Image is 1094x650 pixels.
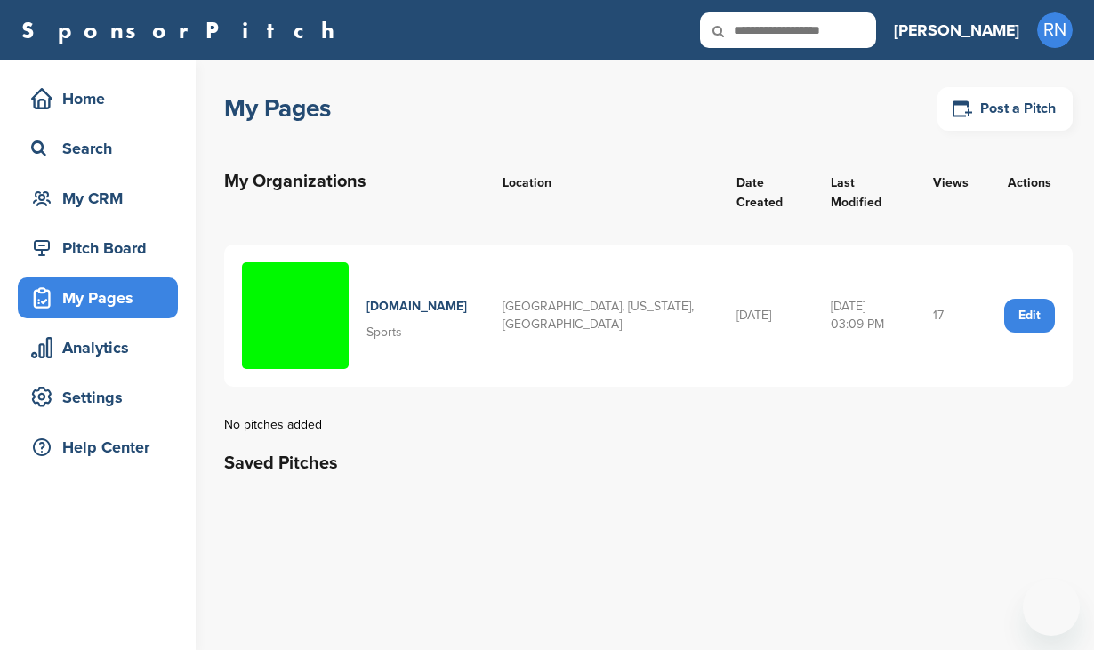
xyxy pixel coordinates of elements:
th: Location [485,149,719,230]
span: RN [1037,12,1073,48]
td: 17 [915,245,986,387]
th: Last Modified [813,149,915,230]
a: SponsorPitch [21,19,346,42]
div: Home [27,83,178,115]
a: [PERSON_NAME] [894,11,1019,50]
div: Pitch Board [27,232,178,264]
th: Views [915,149,986,230]
td: [DATE] 03:09 PM [813,245,915,387]
iframe: Button to launch messaging window [1023,579,1080,636]
th: Actions [986,149,1073,230]
h2: Saved Pitches [224,449,1073,477]
a: Help Center [18,427,178,468]
div: Search [27,132,178,165]
h3: [PERSON_NAME] [894,18,1019,43]
a: Home [18,78,178,119]
td: [GEOGRAPHIC_DATA], [US_STATE], [GEOGRAPHIC_DATA] [485,245,719,387]
th: Date Created [719,149,813,230]
a: My CRM [18,178,178,219]
div: Analytics [27,332,178,364]
a: Post a Pitch [937,87,1073,131]
a: Kick 2 [DOMAIN_NAME] Sports [242,262,467,369]
a: Analytics [18,327,178,368]
img: Kick 2 [242,262,349,369]
a: My Pages [18,277,178,318]
div: My CRM [27,182,178,214]
a: Search [18,128,178,169]
a: Pitch Board [18,228,178,269]
th: My Organizations [224,149,485,230]
span: Sports [366,325,402,340]
td: [DATE] [719,245,813,387]
a: Edit [1004,299,1055,333]
h1: My Pages [224,92,331,124]
h4: [DOMAIN_NAME] [366,297,467,317]
div: Settings [27,381,178,413]
a: Settings [18,377,178,418]
div: No pitches added [224,419,1073,431]
div: Help Center [27,431,178,463]
div: My Pages [27,282,178,314]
